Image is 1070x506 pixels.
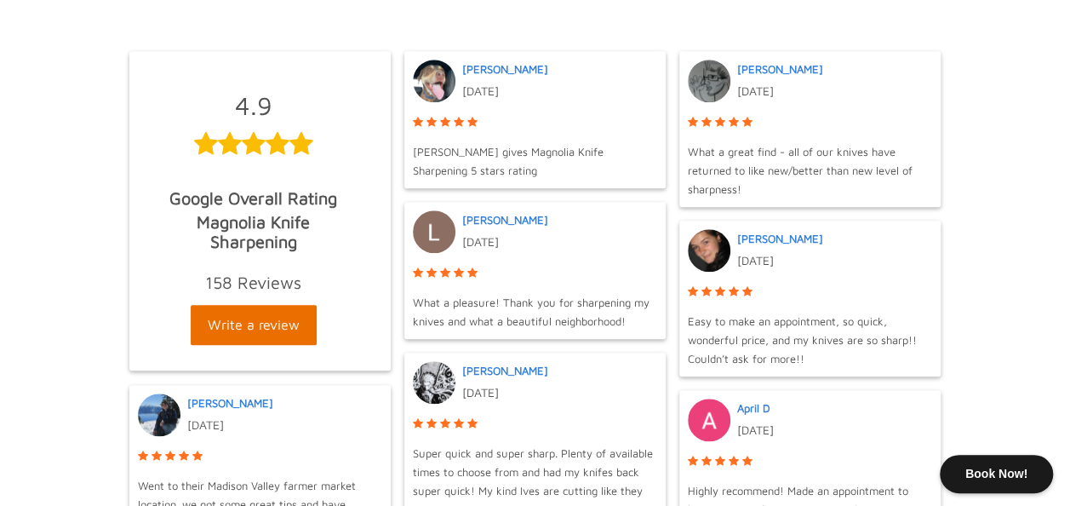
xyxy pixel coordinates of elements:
[737,232,823,245] a: [PERSON_NAME]
[191,305,317,345] a: Write a review
[467,415,478,434] span: 
[729,283,739,302] span: 
[186,412,382,438] div: [DATE]
[688,113,698,132] span: 
[165,447,175,466] span: 
[440,264,450,283] span: 
[742,283,752,302] span: 
[413,210,455,253] img: Post image
[467,113,478,132] span: 
[729,113,739,132] span: 
[218,131,242,157] span: 
[138,394,180,436] img: Post image
[192,447,203,466] span: 
[735,78,932,104] div: [DATE]
[462,213,548,227] a: [PERSON_NAME]
[159,273,347,292] div: 158 Reviews
[242,131,266,157] span: 
[467,264,478,283] span: 
[688,283,698,302] span: 
[413,142,657,180] div: [PERSON_NAME] gives Magnolia Knife Sharpening 5 stars rating
[159,212,347,251] div: Magnolia Knife Sharpening
[462,62,548,76] a: [PERSON_NAME]
[715,452,725,471] span: 
[701,452,712,471] span: 
[413,415,423,434] span: 
[688,229,730,272] img: Post image
[461,229,657,255] div: [DATE]
[151,264,356,301] a: 158 Reviews
[151,73,356,175] a: 4.9
[729,452,739,471] span: 
[701,113,712,132] span: 
[138,447,148,466] span: 
[742,113,752,132] span: 
[413,60,455,102] img: Post image
[413,361,455,404] img: Post image
[688,452,698,471] span: 
[454,415,464,434] span: 
[688,142,932,198] span: What a great find - all of our knives have returned to like new/better than new level of sharpness!
[426,264,437,283] span: 
[735,248,932,273] div: [DATE]
[159,82,347,167] div: 4.9
[688,60,730,102] img: Post image
[413,113,423,132] span: 
[737,62,823,76] a: [PERSON_NAME]
[715,283,725,302] span: 
[454,113,464,132] span: 
[737,401,770,415] a: April D
[701,283,712,302] span: 
[461,380,657,405] div: [DATE]
[194,131,218,157] span: 
[462,364,548,377] a: [PERSON_NAME]
[454,264,464,283] span: 
[179,447,189,466] span: 
[688,312,932,368] span: Easy to make an appointment, so quick, wonderful price, and my knives are so sharp!! Couldn’t ask...
[426,113,437,132] span: 
[266,131,289,157] span: 
[187,396,273,410] a: [PERSON_NAME]
[159,184,347,212] div: Google Overall Rating
[461,78,657,104] div: [DATE]
[715,113,725,132] span: 
[742,452,752,471] span: 
[940,455,1053,493] div: Book Now!
[289,131,313,157] span: 
[413,264,423,283] span: 
[440,415,450,434] span: 
[735,417,932,443] div: [DATE]
[152,447,162,466] span: 
[151,175,356,260] a: Google Overall RatingMagnolia Knife Sharpening
[413,293,657,331] span: What a pleasure! Thank you for sharpening my knives and what a beautiful neighborhood!
[440,113,450,132] span: 
[426,415,437,434] span: 
[688,399,730,441] img: Post image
